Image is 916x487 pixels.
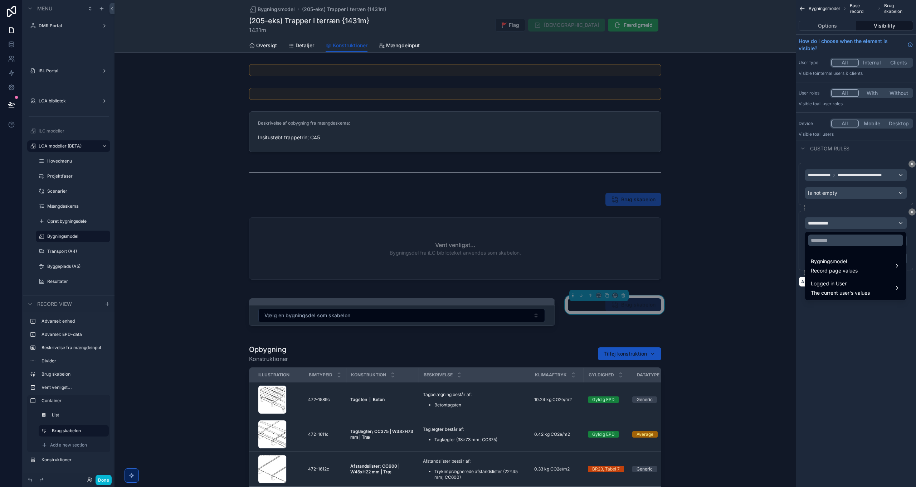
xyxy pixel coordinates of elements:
span: BIMTypeID [309,372,332,378]
span: The current user's values [811,289,870,296]
span: Oversigt [256,42,277,49]
span: Konstruktion [351,372,386,378]
span: Datatype [637,372,659,378]
span: Record page values [811,267,858,274]
span: Gyldighed [589,372,614,378]
span: Klimaaftryk [535,372,567,378]
a: Mængdeinput [379,39,420,53]
span: Mængdeinput [386,42,420,49]
a: Detaljer [288,39,314,53]
span: Beskrivelse [424,372,453,378]
a: Oversigt [249,39,277,53]
h1: (205-eks) Trapper i terræn {1431m} [249,16,370,26]
span: Konstruktioner [333,42,367,49]
span: Bygningsmodel [811,257,858,266]
span: 1431m [249,26,370,34]
a: Bygningsmodel [249,6,295,13]
span: Logged in User [811,279,870,288]
span: Detaljer [296,42,314,49]
span: Bygningsmodel [258,6,295,13]
span: Illustration [258,372,289,378]
a: Konstruktioner [326,39,367,53]
a: (205-eks) Trapper i terræn {1431m} [302,6,386,13]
